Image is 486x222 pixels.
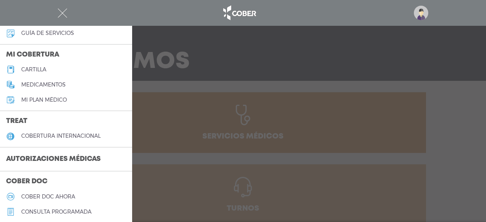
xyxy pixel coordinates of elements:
[21,209,92,215] h5: consulta programada
[21,66,46,73] h5: cartilla
[21,194,75,200] h5: Cober doc ahora
[21,82,66,88] h5: medicamentos
[21,133,101,139] h5: cobertura internacional
[58,8,67,18] img: Cober_menu-close-white.svg
[21,30,74,36] h5: guía de servicios
[414,6,428,20] img: profile-placeholder.svg
[219,4,259,22] img: logo_cober_home-white.png
[21,97,67,103] h5: Mi plan médico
